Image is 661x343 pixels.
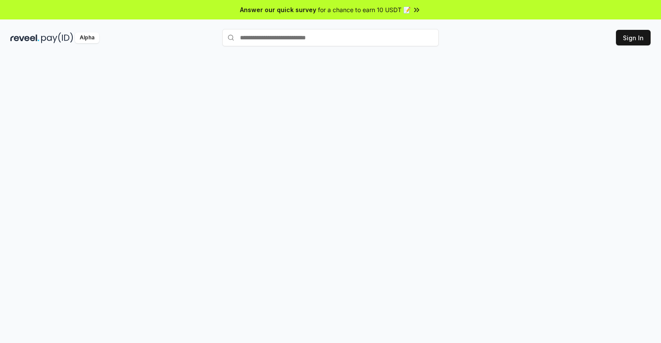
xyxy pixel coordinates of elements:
[616,30,651,45] button: Sign In
[41,32,73,43] img: pay_id
[10,32,39,43] img: reveel_dark
[318,5,411,14] span: for a chance to earn 10 USDT 📝
[75,32,99,43] div: Alpha
[240,5,316,14] span: Answer our quick survey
